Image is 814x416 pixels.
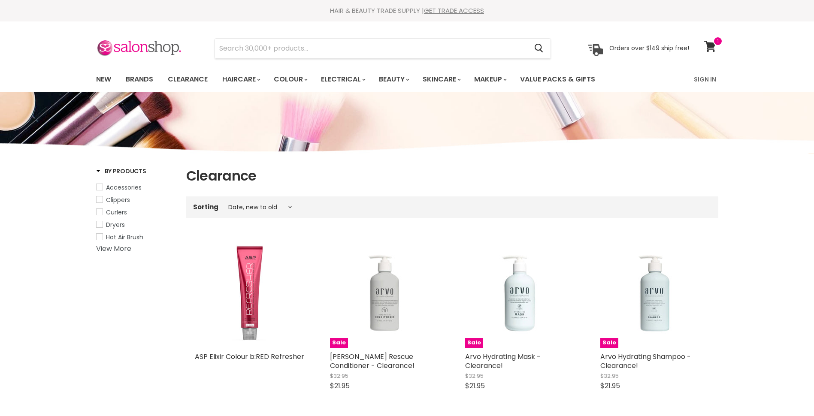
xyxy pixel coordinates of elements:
span: Clippers [106,196,130,204]
a: Arvo Hydrating Mask - Clearance!Sale [465,238,575,348]
span: Sale [465,338,483,348]
a: Arvo Bond Rescue Conditioner - Clearance!Sale [330,238,439,348]
a: Arvo Hydrating Shampoo - Clearance! [600,352,691,371]
label: Sorting [193,203,218,211]
span: Curlers [106,208,127,217]
a: Sign In [689,70,721,88]
a: [PERSON_NAME] Rescue Conditioner - Clearance! [330,352,415,371]
a: Colour [267,70,313,88]
a: Haircare [216,70,266,88]
span: Sale [600,338,618,348]
a: Electrical [315,70,371,88]
div: HAIR & BEAUTY TRADE SUPPLY | [85,6,729,15]
span: Accessories [106,183,142,192]
a: ASP Elixir Colour b:RED Refresher [195,352,304,362]
span: $21.95 [330,381,350,391]
a: Clearance [161,70,214,88]
img: ASP Elixir Colour b:RED Refresher [195,238,304,348]
a: Curlers [96,208,176,217]
ul: Main menu [90,67,645,92]
a: Beauty [372,70,415,88]
span: $21.95 [600,381,620,391]
a: Skincare [416,70,466,88]
button: Search [528,39,551,58]
span: Dryers [106,220,125,229]
nav: Main [85,67,729,92]
h1: Clearance [186,167,718,185]
span: Sale [330,338,348,348]
span: $32.95 [600,372,619,380]
a: Dryers [96,220,176,229]
a: View More [96,244,131,253]
a: New [90,70,118,88]
a: Arvo Hydrating Mask - Clearance! [465,352,541,371]
form: Product [215,38,551,59]
span: $21.95 [465,381,485,391]
a: Brands [119,70,160,88]
span: $32.95 [465,372,484,380]
a: GET TRADE ACCESS [424,6,484,15]
a: Value Packs & Gifts [514,70,602,88]
a: Hot Air Brush [96,232,176,242]
p: Orders over $149 ship free! [609,44,689,52]
span: $32.95 [330,372,348,380]
img: Arvo Hydrating Shampoo - Clearance! [600,238,710,348]
input: Search [215,39,528,58]
a: Makeup [468,70,512,88]
a: Clippers [96,195,176,205]
h3: By Products [96,167,146,175]
a: Arvo Hydrating Shampoo - Clearance!Sale [600,238,710,348]
a: Accessories [96,183,176,192]
span: Hot Air Brush [106,233,143,241]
